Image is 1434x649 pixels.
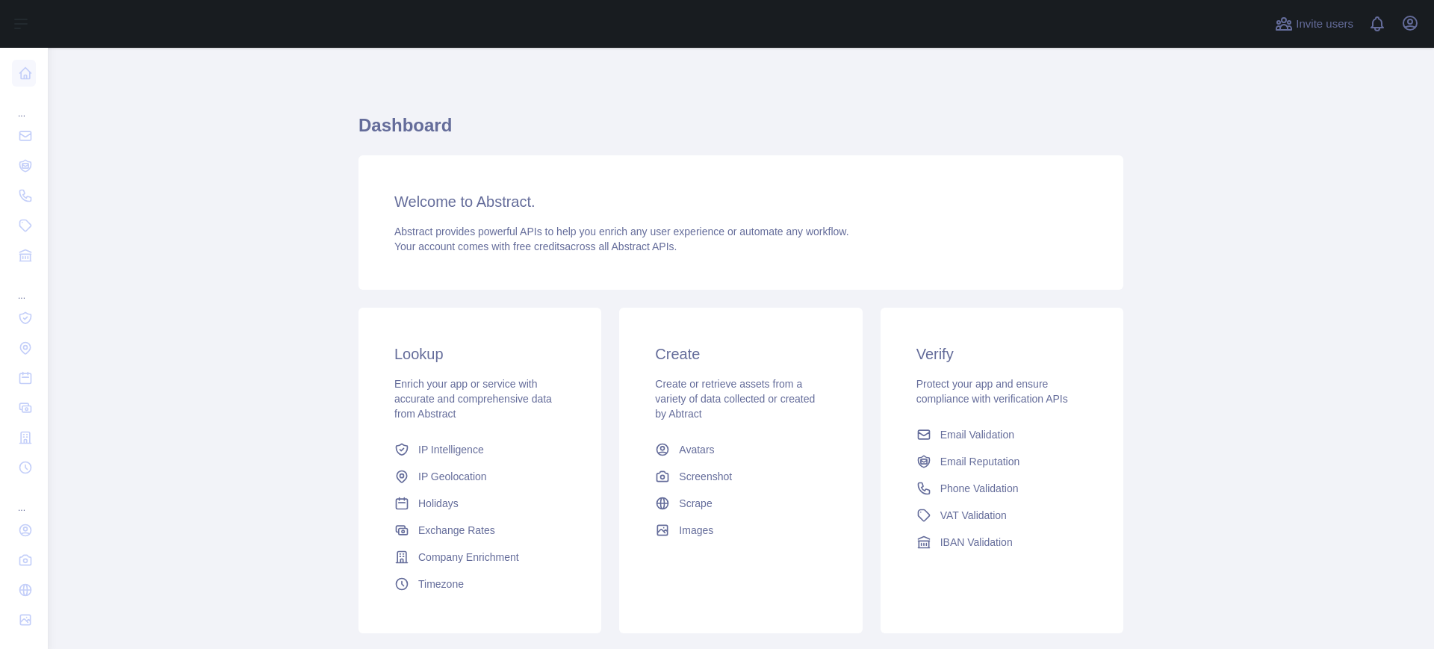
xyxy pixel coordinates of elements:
[12,484,36,514] div: ...
[679,442,714,457] span: Avatars
[12,272,36,302] div: ...
[418,550,519,565] span: Company Enrichment
[418,469,487,484] span: IP Geolocation
[388,436,571,463] a: IP Intelligence
[649,517,832,544] a: Images
[12,90,36,119] div: ...
[649,463,832,490] a: Screenshot
[940,454,1020,469] span: Email Reputation
[679,523,713,538] span: Images
[388,463,571,490] a: IP Geolocation
[394,378,552,420] span: Enrich your app or service with accurate and comprehensive data from Abstract
[394,344,565,364] h3: Lookup
[649,436,832,463] a: Avatars
[388,517,571,544] a: Exchange Rates
[655,344,826,364] h3: Create
[358,114,1123,149] h1: Dashboard
[513,240,565,252] span: free credits
[649,490,832,517] a: Scrape
[940,535,1013,550] span: IBAN Validation
[940,508,1007,523] span: VAT Validation
[388,571,571,597] a: Timezone
[910,529,1093,556] a: IBAN Validation
[910,502,1093,529] a: VAT Validation
[388,544,571,571] a: Company Enrichment
[388,490,571,517] a: Holidays
[910,475,1093,502] a: Phone Validation
[655,378,815,420] span: Create or retrieve assets from a variety of data collected or created by Abtract
[1272,12,1356,36] button: Invite users
[916,378,1068,405] span: Protect your app and ensure compliance with verification APIs
[940,427,1014,442] span: Email Validation
[916,344,1087,364] h3: Verify
[394,191,1087,212] h3: Welcome to Abstract.
[1296,16,1353,33] span: Invite users
[394,240,677,252] span: Your account comes with across all Abstract APIs.
[418,523,495,538] span: Exchange Rates
[910,421,1093,448] a: Email Validation
[418,442,484,457] span: IP Intelligence
[418,496,459,511] span: Holidays
[910,448,1093,475] a: Email Reputation
[679,469,732,484] span: Screenshot
[418,577,464,591] span: Timezone
[679,496,712,511] span: Scrape
[940,481,1019,496] span: Phone Validation
[394,226,849,237] span: Abstract provides powerful APIs to help you enrich any user experience or automate any workflow.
